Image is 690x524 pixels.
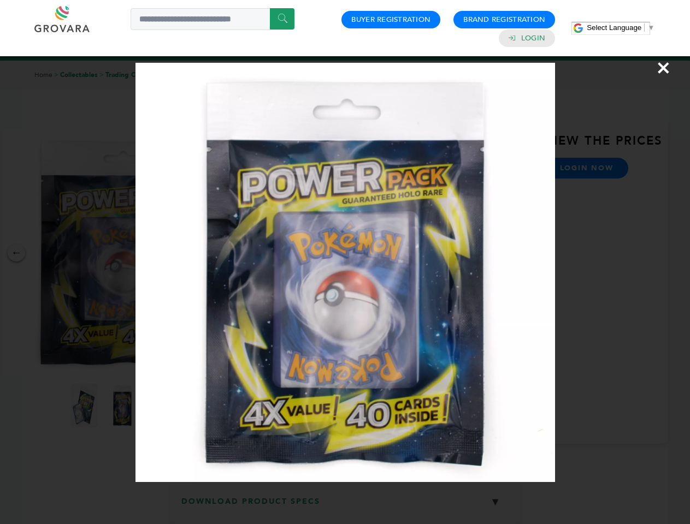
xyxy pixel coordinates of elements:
a: Buyer Registration [351,15,430,25]
span: × [656,52,671,83]
a: Brand Registration [463,15,545,25]
a: Login [521,33,545,43]
img: Image Preview [135,63,555,482]
input: Search a product or brand... [131,8,294,30]
span: ▼ [647,23,654,32]
a: Select Language​ [587,23,654,32]
span: Select Language [587,23,641,32]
